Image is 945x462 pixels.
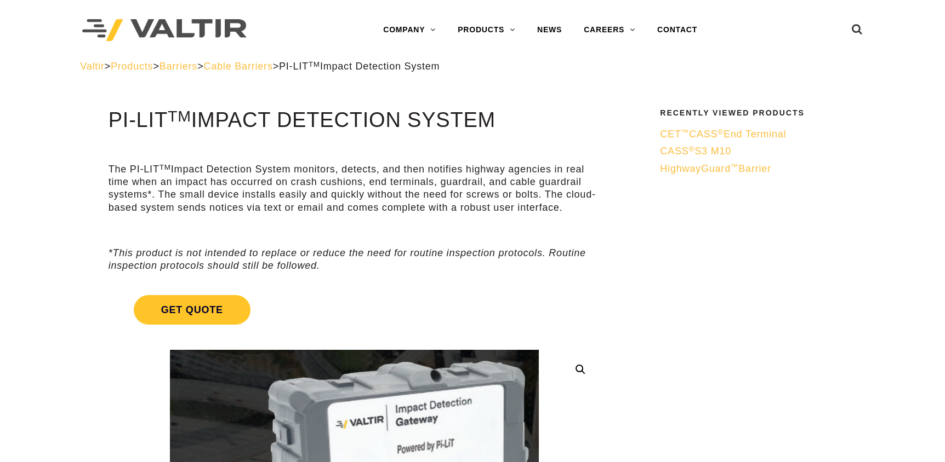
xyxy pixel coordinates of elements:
span: PI-LIT Impact Detection System [279,61,440,72]
a: CASS®S3 M10 [660,145,858,158]
sup: ™ [731,163,738,171]
sup: TM [168,107,191,125]
span: Get Quote [134,295,251,325]
a: CET™CASS®End Terminal [660,128,858,141]
sup: ® [718,128,724,136]
em: *This product is not intended to replace or reduce the need for routine inspection protocols. Rou... [109,247,586,271]
a: Products [111,61,153,72]
h1: PI-LIT Impact Detection System [109,109,601,132]
sup: ™ [681,128,689,136]
a: Barriers [160,61,197,72]
a: Get Quote [109,282,601,338]
a: PRODUCTS [447,19,526,41]
sup: TM [160,163,171,171]
a: NEWS [526,19,573,41]
a: COMPANY [372,19,447,41]
sup: TM [309,60,320,68]
a: CAREERS [573,19,646,41]
h2: Recently Viewed Products [660,109,858,117]
p: The PI-LIT Impact Detection System monitors, detects, and then notifies highway agencies in real ... [109,163,601,215]
span: CET CASS End Terminal [660,129,786,140]
a: Cable Barriers [203,61,272,72]
div: > > > > [80,60,865,73]
img: Valtir [82,19,247,42]
span: CASS S3 M10 [660,146,731,157]
a: HighwayGuard™Barrier [660,163,858,175]
span: HighwayGuard Barrier [660,163,771,174]
a: Valtir [80,61,104,72]
a: CONTACT [646,19,708,41]
sup: ® [689,145,695,153]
